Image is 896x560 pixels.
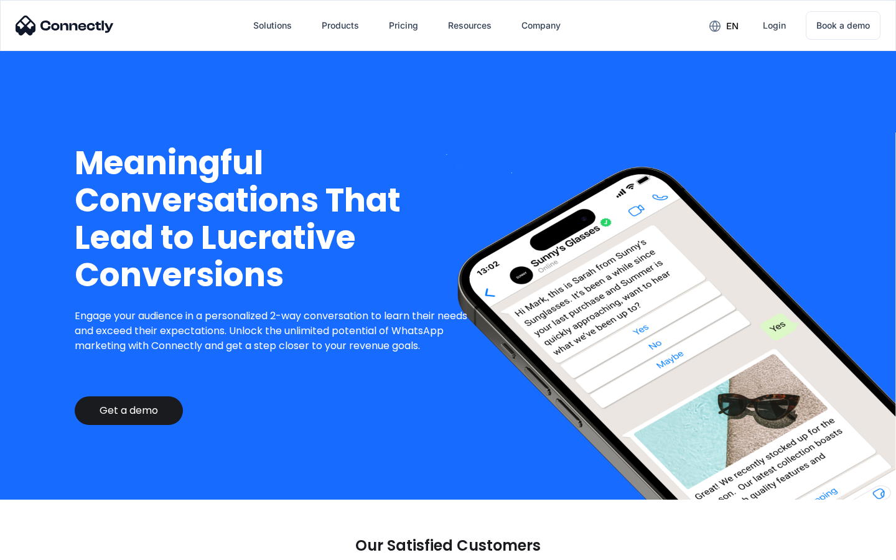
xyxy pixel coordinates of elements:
div: Products [322,17,359,34]
img: Connectly Logo [16,16,114,35]
h1: Meaningful Conversations That Lead to Lucrative Conversions [75,144,477,294]
a: Login [753,11,796,40]
div: Login [763,17,786,34]
div: Company [521,17,561,34]
div: en [726,17,739,35]
div: Resources [448,17,492,34]
a: Get a demo [75,396,183,425]
p: Engage your audience in a personalized 2-way conversation to learn their needs and exceed their e... [75,309,477,353]
ul: Language list [25,538,75,556]
aside: Language selected: English [12,538,75,556]
div: Solutions [253,17,292,34]
p: Our Satisfied Customers [355,537,541,554]
a: Book a demo [806,11,880,40]
div: Pricing [389,17,418,34]
div: Get a demo [100,404,158,417]
a: Pricing [379,11,428,40]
